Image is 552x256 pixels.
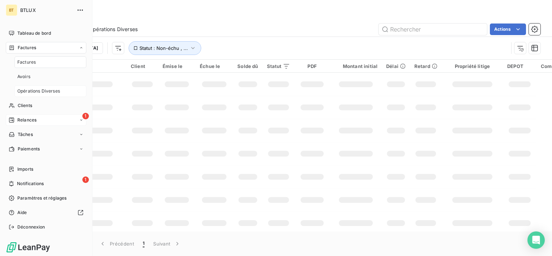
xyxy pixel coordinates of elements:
[131,63,154,69] div: Client
[6,242,51,253] img: Logo LeanPay
[89,26,138,33] span: Opérations Diverses
[18,102,32,109] span: Clients
[17,224,45,230] span: Déconnexion
[20,7,72,13] span: BTLUX
[17,209,27,216] span: Aide
[163,63,191,69] div: Émise le
[17,73,30,80] span: Avoirs
[17,59,36,65] span: Factures
[17,166,33,172] span: Imports
[17,30,51,37] span: Tableau de bord
[6,207,86,218] a: Aide
[82,113,89,119] span: 1
[139,45,188,51] span: Statut : Non-échu , ...
[18,44,36,51] span: Factures
[200,63,229,69] div: Échue le
[18,131,33,138] span: Tâches
[527,231,545,249] div: Open Intercom Messenger
[334,63,378,69] div: Montant initial
[267,63,290,69] div: Statut
[379,24,487,35] input: Rechercher
[149,236,185,251] button: Suivant
[17,117,36,123] span: Relances
[490,24,526,35] button: Actions
[17,180,44,187] span: Notifications
[95,236,138,251] button: Précédent
[299,63,325,69] div: PDF
[17,195,66,201] span: Paramètres et réglages
[386,63,406,69] div: Délai
[129,41,201,55] button: Statut : Non-échu , ...
[18,146,40,152] span: Paiements
[138,236,149,251] button: 1
[6,4,17,16] div: BT
[507,63,532,69] div: DEPOT
[414,63,437,69] div: Retard
[82,176,89,183] span: 1
[446,63,499,69] div: Propriété litige
[143,240,145,247] span: 1
[17,88,60,94] span: Opérations Diverses
[237,63,258,69] div: Solde dû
